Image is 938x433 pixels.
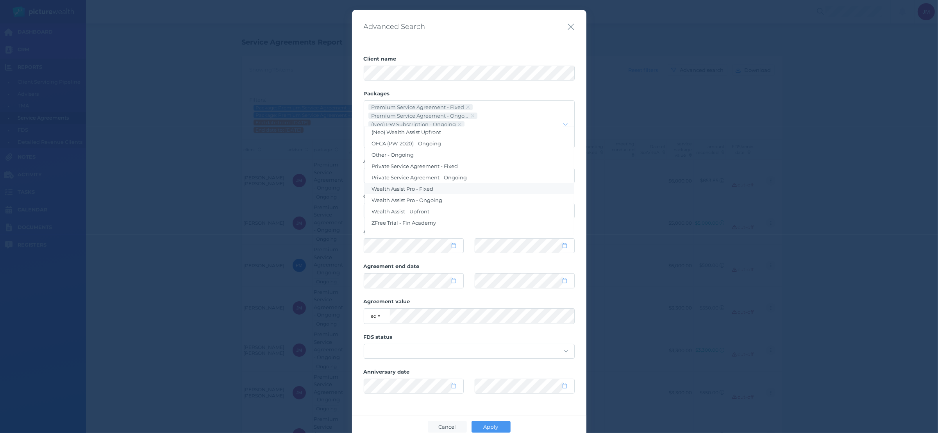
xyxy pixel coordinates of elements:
label: Agreement created by [364,158,575,168]
div: ZFree Trial - Fin Academy [364,217,574,228]
div: (Neo) Wealth Assist Upfront [364,126,574,138]
button: Cancel [428,421,467,433]
label: Agreement start date [364,228,575,238]
div: OFCA (PW-2020) - Ongoing [364,138,574,149]
label: Anniversary date [364,369,575,379]
div: Premium Service Agreement - Ongoing [372,113,469,119]
span: Cancel [435,424,459,430]
label: Agreement value [364,298,575,308]
label: Packages [364,90,575,100]
div: Wealth Assist - Upfront [364,206,574,217]
button: Apply [472,421,511,433]
select: eq = equals; neq = not equals; lt = less than; gt = greater than [371,309,386,324]
div: Private Service Agreement - Fixed [364,160,574,172]
label: Client's adviser [364,193,464,203]
label: Agreement end date [364,263,575,273]
label: FDS status [364,334,575,344]
label: Client name [364,55,575,66]
div: Private Service Agreement - Ongoing [364,172,574,183]
div: Wealth Assist Pro - Fixed [364,183,574,194]
div: Premium Service Agreement - Fixed [372,104,465,110]
span: Apply [480,424,502,430]
button: Close [567,21,575,32]
div: Other - Ongoing [364,149,574,160]
div: (Neo) PW Subscription - Ongoing [372,121,456,127]
div: Wealth Assist Pro - Ongoing [364,194,574,206]
span: Advanced Search [364,22,425,31]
